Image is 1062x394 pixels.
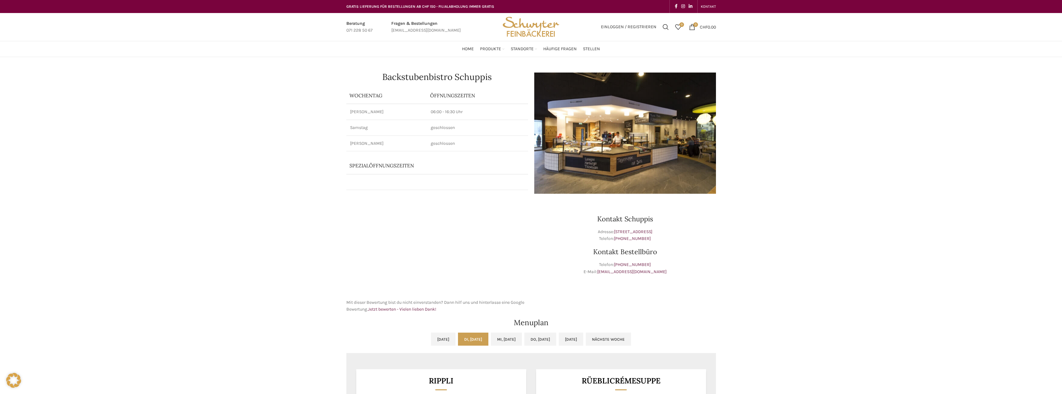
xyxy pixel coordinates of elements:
a: [STREET_ADDRESS] [614,229,652,234]
a: [PHONE_NUMBER] [614,236,651,241]
a: 0 CHF0.00 [686,21,719,33]
p: Telefon: E-Mail: [534,261,716,275]
a: Häufige Fragen [543,43,577,55]
span: Standorte [511,46,534,52]
p: [PERSON_NAME] [350,140,423,147]
a: Infobox link [391,20,461,34]
a: Produkte [480,43,504,55]
span: Stellen [583,46,600,52]
p: Mit dieser Bewertung bist du nicht einverstanden? Dann hilf uns und hinterlasse eine Google Bewer... [346,299,528,313]
span: KONTAKT [701,4,716,9]
h3: Kontakt Bestellbüro [534,248,716,255]
p: Wochentag [349,92,424,99]
a: Facebook social link [673,2,679,11]
a: Standorte [511,43,537,55]
p: Adresse: Telefon: [534,228,716,242]
a: Instagram social link [679,2,687,11]
div: Secondary navigation [698,0,719,13]
a: Home [462,43,474,55]
p: Samstag [350,125,423,131]
a: [EMAIL_ADDRESS][DOMAIN_NAME] [597,269,667,274]
span: Home [462,46,474,52]
span: 0 [679,22,684,27]
p: geschlossen [431,125,524,131]
p: [PERSON_NAME] [350,109,423,115]
span: 0 [693,22,698,27]
a: Site logo [500,24,561,29]
a: Nächste Woche [586,333,631,346]
a: Suchen [660,21,672,33]
a: Do, [DATE] [524,333,556,346]
h3: Rippli [364,377,518,385]
a: [PHONE_NUMBER] [614,262,651,267]
span: Häufige Fragen [543,46,577,52]
a: 0 [672,21,684,33]
img: Bäckerei Schwyter [500,13,561,41]
span: GRATIS LIEFERUNG FÜR BESTELLUNGEN AB CHF 150 - FILIALABHOLUNG IMMER GRATIS [346,4,494,9]
span: CHF [700,24,708,29]
h3: Kontakt Schuppis [534,215,716,222]
a: KONTAKT [701,0,716,13]
a: Mi, [DATE] [491,333,522,346]
a: Infobox link [346,20,373,34]
iframe: schwyter schuppis [346,200,528,293]
span: Produkte [480,46,501,52]
a: Di, [DATE] [458,333,488,346]
h2: Menuplan [346,319,716,326]
p: geschlossen [431,140,524,147]
bdi: 0.00 [700,24,716,29]
p: ÖFFNUNGSZEITEN [430,92,525,99]
a: Linkedin social link [687,2,694,11]
a: [DATE] [431,333,455,346]
a: [DATE] [559,333,583,346]
div: Main navigation [343,43,719,55]
a: Jetzt bewerten - Vielen lieben Dank! [368,307,436,312]
a: Stellen [583,43,600,55]
h3: Rüeblicrémesuppe [544,377,698,385]
span: Einloggen / Registrieren [601,25,656,29]
div: Meine Wunschliste [672,21,684,33]
h1: Backstubenbistro Schuppis [346,73,528,81]
p: 06:00 - 16:30 Uhr [431,109,524,115]
a: Einloggen / Registrieren [598,21,660,33]
p: Spezialöffnungszeiten [349,162,495,169]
